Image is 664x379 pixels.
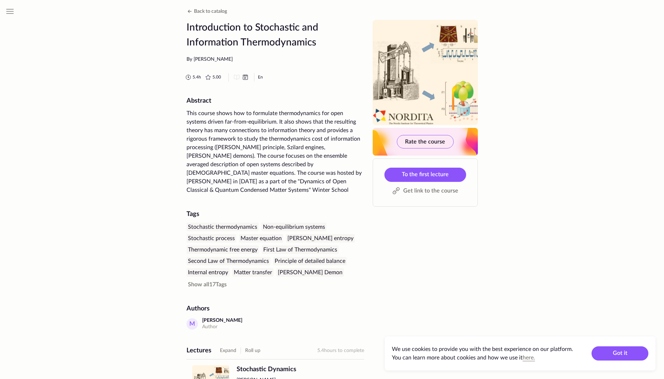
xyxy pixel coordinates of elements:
button: Get link to the course [384,185,466,197]
div: [PERSON_NAME] [202,317,242,324]
div: Authors [187,304,364,313]
button: Roll up [245,346,260,355]
div: First Law of Thermodynamics [262,245,339,254]
button: Rate the course [397,135,454,148]
span: Show all [188,282,209,287]
span: Stochastic Dynamics [237,365,358,374]
div: This course shows how to formulate thermodynamics for open systems driven far-from-equilibrium. I... [187,109,364,194]
div: 5.4 [317,346,364,355]
div: Author [202,324,242,331]
div: M [187,318,198,330]
div: [PERSON_NAME] Demon [276,268,344,277]
button: Back to catalog [185,7,227,16]
span: Tags [216,282,227,287]
div: Tags [187,210,364,218]
h1: Introduction to Stochastic and Information Thermodynamics [187,20,364,50]
h2: Abstract [187,97,364,105]
button: Expand [220,346,236,355]
span: To the first lecture [402,172,449,177]
button: Show all17Tags [187,280,228,289]
span: 5.00 [212,74,221,80]
div: Master equation [239,234,283,243]
div: Second Law of Thermodynamics [187,257,270,265]
span: 5.4 h [193,74,201,80]
div: Thermodynamic free energy [187,245,259,254]
div: Stochastic process [187,234,236,243]
span: Get link to the course [403,186,458,195]
span: We use cookies to provide you with the best experience on our platform. You can learn more about ... [392,346,573,361]
span: Back to catalog [194,9,227,14]
span: hours to complete [324,348,364,353]
div: [PERSON_NAME] entropy [286,234,355,243]
div: Stochastic thermodynamics [187,223,259,231]
button: Got it [592,346,648,361]
div: Internal entropy [187,268,230,277]
div: By [PERSON_NAME] [187,56,364,63]
div: Non-equilibrium systems [261,223,326,231]
div: Matter transfer [232,268,274,277]
a: here. [523,355,535,361]
div: Lectures [187,346,211,355]
span: 17 [188,282,227,287]
abbr: English [258,75,263,79]
a: To the first lecture [384,168,466,182]
div: Principle of detailed balance [273,257,347,265]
